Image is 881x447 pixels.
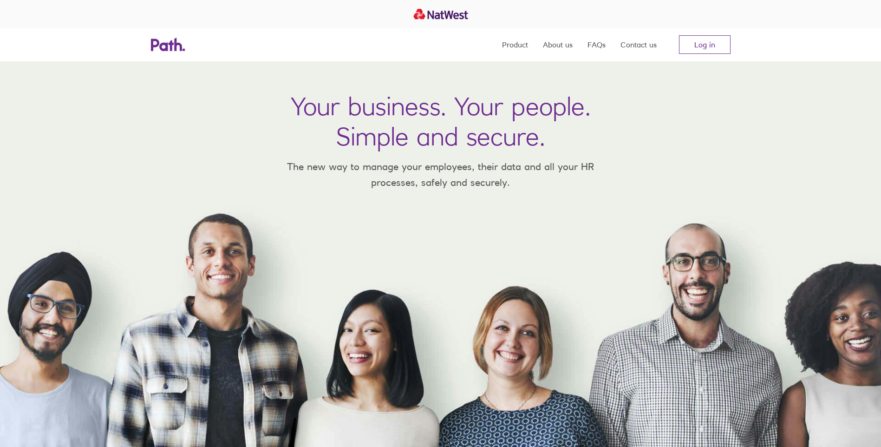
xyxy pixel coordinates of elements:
a: FAQs [587,28,606,61]
a: Product [502,28,528,61]
h1: Your business. Your people. Simple and secure. [291,91,591,151]
a: Contact us [620,28,657,61]
p: The new way to manage your employees, their data and all your HR processes, safely and securely. [274,159,608,190]
a: Log in [679,35,731,54]
a: About us [543,28,573,61]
